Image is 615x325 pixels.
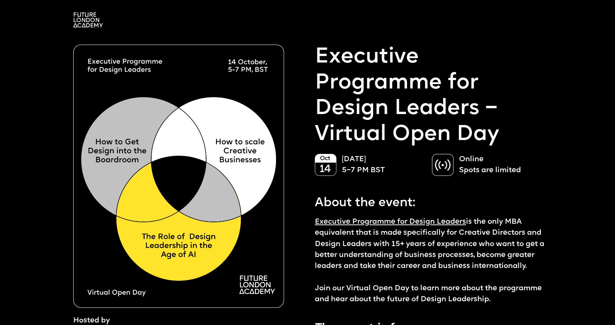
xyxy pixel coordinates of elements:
img: A logo saying in 3 lines: Future London Academy [73,12,103,27]
p: Online Spots are limited [459,154,542,176]
p: Executive Programme for Design Leaders – Virtual Open Day [315,45,549,148]
p: [DATE] 5–7 PM BST [342,154,425,176]
p: is the only MBA equivalent that is made specifically for Creative Directors and Design Leaders wi... [315,216,549,305]
a: Executive Programme for Design Leaders [315,218,466,226]
p: About the event: [315,190,549,212]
